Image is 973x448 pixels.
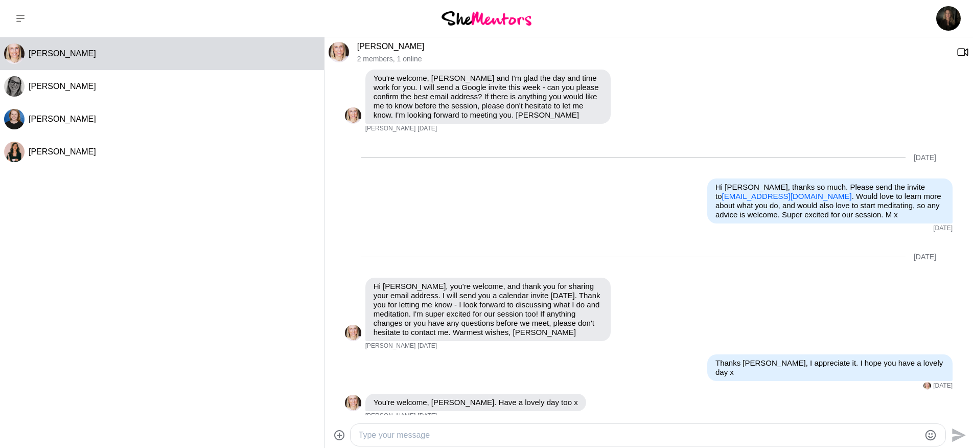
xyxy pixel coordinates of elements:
[418,412,437,420] time: 2025-09-03T23:18:40.827Z
[933,225,953,233] time: 2025-09-02T21:39:32.780Z
[715,359,944,377] p: Thanks [PERSON_NAME], I appreciate it. I hope you have a lovely day x
[914,153,936,162] div: [DATE]
[4,43,25,64] div: Emily Burnham
[357,55,948,63] p: 2 members , 1 online
[29,82,96,91] span: [PERSON_NAME]
[4,109,25,129] div: Hannah Legge
[442,11,531,25] img: She Mentors Logo
[29,49,96,58] span: [PERSON_NAME]
[374,398,578,407] p: You're welcome, [PERSON_NAME]. Have a lovely day too x
[923,382,931,390] img: E
[946,423,969,446] button: Send
[345,395,361,411] img: E
[345,107,361,124] div: Emily Burnham
[418,342,437,350] time: 2025-09-03T22:58:22.301Z
[924,429,937,441] button: Emoji picker
[329,42,349,62] img: E
[29,147,96,156] span: [PERSON_NAME]
[365,412,416,420] span: [PERSON_NAME]
[365,342,416,350] span: [PERSON_NAME]
[722,192,852,200] a: [EMAIL_ADDRESS][DOMAIN_NAME]
[418,125,437,133] time: 2025-09-02T08:56:16.125Z
[4,76,25,97] div: Charlie Clarke
[715,183,944,219] p: Hi [PERSON_NAME], thanks so much. Please send the invite to . Would love to learn more about what...
[345,107,361,124] img: E
[345,395,361,411] div: Emily Burnham
[345,325,361,341] div: Emily Burnham
[374,282,603,337] p: Hi [PERSON_NAME], you're welcome, and thank you for sharing your email address. I will send you a...
[365,125,416,133] span: [PERSON_NAME]
[345,325,361,341] img: E
[29,115,96,123] span: [PERSON_NAME]
[933,382,953,390] time: 2025-09-03T23:13:17.113Z
[4,142,25,162] img: M
[329,42,349,62] div: Emily Burnham
[359,429,920,441] textarea: Type your message
[4,109,25,129] img: H
[914,253,936,261] div: [DATE]
[936,6,961,31] img: Marisse van den Berg
[923,382,931,390] div: Emily Burnham
[4,142,25,162] div: Mariana Queiroz
[357,42,425,51] a: [PERSON_NAME]
[4,76,25,97] img: C
[4,43,25,64] img: E
[374,74,603,120] p: You're welcome, [PERSON_NAME] and I'm glad the day and time work for you. I will send a Google in...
